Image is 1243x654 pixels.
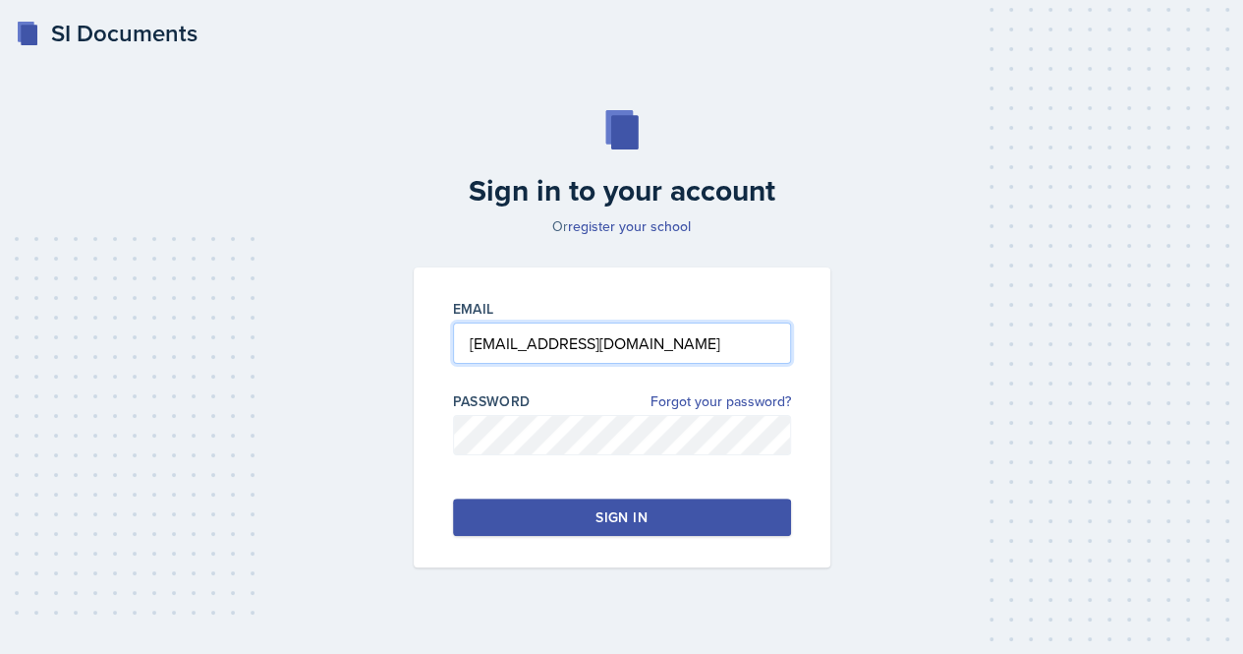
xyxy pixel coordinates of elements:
[453,499,791,536] button: Sign in
[453,299,494,319] label: Email
[650,391,791,412] a: Forgot your password?
[453,391,531,411] label: Password
[402,216,842,236] p: Or
[453,323,791,364] input: Email
[402,173,842,208] h2: Sign in to your account
[568,216,691,236] a: register your school
[16,16,198,51] a: SI Documents
[595,507,647,527] div: Sign in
